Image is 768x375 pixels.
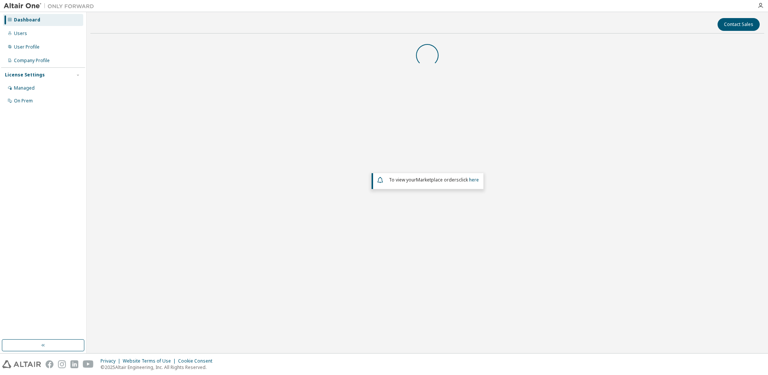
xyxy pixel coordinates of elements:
[14,85,35,91] div: Managed
[469,177,479,183] a: here
[83,360,94,368] img: youtube.svg
[70,360,78,368] img: linkedin.svg
[718,18,760,31] button: Contact Sales
[14,58,50,64] div: Company Profile
[14,17,40,23] div: Dashboard
[5,72,45,78] div: License Settings
[4,2,98,10] img: Altair One
[14,44,40,50] div: User Profile
[178,358,217,364] div: Cookie Consent
[14,30,27,37] div: Users
[123,358,178,364] div: Website Terms of Use
[14,98,33,104] div: On Prem
[2,360,41,368] img: altair_logo.svg
[389,177,479,183] span: To view your click
[46,360,53,368] img: facebook.svg
[101,364,217,370] p: © 2025 Altair Engineering, Inc. All Rights Reserved.
[58,360,66,368] img: instagram.svg
[101,358,123,364] div: Privacy
[416,177,459,183] em: Marketplace orders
